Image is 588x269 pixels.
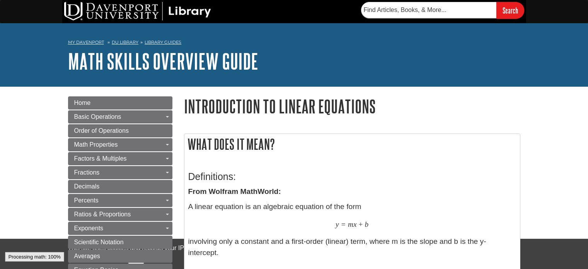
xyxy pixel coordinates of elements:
span: = [341,220,346,229]
span: Basic Operations [74,113,121,120]
span: Exponents [74,225,104,231]
form: Searches DU Library's articles, books, and more [361,2,524,19]
span: Fractions [74,169,100,176]
a: Percents [68,194,172,207]
span: Percents [74,197,99,204]
span: Ratios & Proportions [74,211,131,218]
nav: breadcrumb [68,37,520,50]
span: + [359,220,363,229]
a: Exponents [68,222,172,235]
a: Library Guides [145,39,181,45]
strong: From Wolfram MathWorld: [188,187,281,195]
span: Factors & Multiples [74,155,127,162]
input: Find Articles, Books, & More... [361,2,496,18]
a: Home [68,96,172,110]
h3: Definitions: [188,171,516,182]
a: Fractions [68,166,172,179]
span: b [365,220,369,229]
a: DU Library [112,39,138,45]
a: My Davenport [68,39,104,46]
span: m [348,220,353,229]
h1: Introduction to Linear Equations [184,96,520,116]
a: Order of Operations [68,124,172,137]
a: Basic Operations [68,110,172,123]
span: Math Properties [74,141,118,148]
span: y [336,220,339,229]
a: Decimals [68,180,172,193]
input: Search [496,2,524,19]
a: Averages [68,250,172,263]
div: Processing math: 100% [5,252,64,262]
a: Math Skills Overview Guide [68,49,258,73]
h2: What does it mean? [184,134,520,154]
a: Math Properties [68,138,172,151]
span: Home [74,99,91,106]
span: Scientific Notation [74,239,124,245]
span: x [353,220,357,229]
span: Decimals [74,183,100,190]
a: Ratios & Proportions [68,208,172,221]
a: Scientific Notation [68,236,172,249]
img: DU Library [64,2,211,21]
a: Factors & Multiples [68,152,172,165]
span: Averages [74,253,100,259]
span: Order of Operations [74,127,129,134]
